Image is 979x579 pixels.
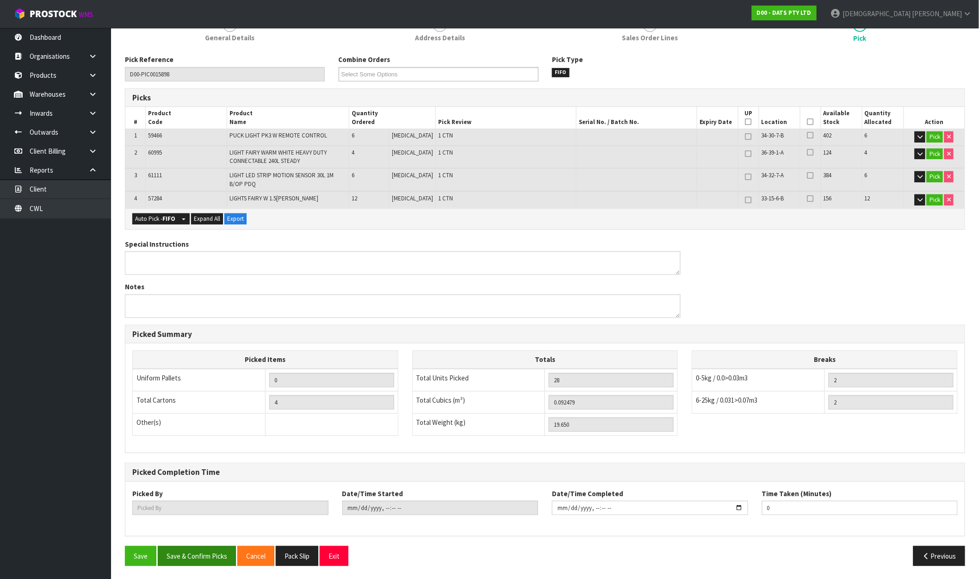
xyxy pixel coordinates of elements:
[927,194,943,205] button: Pick
[576,107,697,129] th: Serial No. / Batch No.
[927,149,943,160] button: Pick
[125,55,173,64] label: Pick Reference
[229,131,327,139] span: PUCK LIGHT PK3 W REMOTE CONTROL
[696,396,757,405] span: 6-25kg / 0.031>0.07m3
[79,10,93,19] small: WMS
[697,107,738,129] th: Expiry Date
[927,131,943,143] button: Pick
[412,369,545,392] td: Total Units Picked
[865,194,870,202] span: 12
[132,489,163,498] label: Picked By
[125,107,146,129] th: #
[148,194,162,202] span: 57284
[352,149,354,156] span: 4
[762,131,784,139] span: 34-30-7-B
[862,107,904,129] th: Quantity Allocated
[762,501,958,515] input: Time Taken
[134,171,137,179] span: 3
[132,501,328,515] input: Picked By
[762,149,784,156] span: 36-39-1-A
[132,213,178,224] button: Auto Pick -FIFO
[865,171,867,179] span: 6
[352,171,354,179] span: 6
[436,107,576,129] th: Pick Review
[904,107,965,129] th: Action
[824,194,832,202] span: 156
[229,171,334,187] span: LIGHT LED STRIP MOTION SENSOR 30L 1M B/OP PDQ
[415,33,465,43] span: Address Details
[913,546,965,566] button: Previous
[125,48,965,573] span: Pick
[412,391,545,413] td: Total Cubics (m³)
[342,489,403,498] label: Date/Time Started
[205,33,255,43] span: General Details
[269,373,394,387] input: UNIFORM P LINES
[229,194,318,202] span: LIGHTS FAIRY W 1.5[PERSON_NAME]
[438,149,453,156] span: 1 CTN
[738,107,759,129] th: UP
[552,55,583,64] label: Pick Type
[752,6,817,20] a: D00 - DATS PTY LTD
[14,8,25,19] img: cube-alt.png
[762,171,784,179] span: 34-32-7-A
[339,55,390,64] label: Combine Orders
[148,171,162,179] span: 61111
[30,8,77,20] span: ProStock
[412,351,678,369] th: Totals
[392,171,433,179] span: [MEDICAL_DATA]
[276,546,318,566] button: Pack Slip
[821,107,862,129] th: Available Stock
[132,468,958,477] h3: Picked Completion Time
[865,131,867,139] span: 6
[224,213,247,224] button: Export
[692,351,958,369] th: Breaks
[133,391,266,413] td: Total Cartons
[349,107,436,129] th: Quantity Ordered
[438,194,453,202] span: 1 CTN
[125,239,189,249] label: Special Instructions
[622,33,678,43] span: Sales Order Lines
[269,395,394,410] input: OUTERS TOTAL = CTN
[927,171,943,182] button: Pick
[132,330,958,339] h3: Picked Summary
[134,149,137,156] span: 2
[162,215,175,223] strong: FIFO
[320,546,348,566] button: Exit
[237,546,274,566] button: Cancel
[824,171,832,179] span: 384
[757,9,812,17] strong: D00 - DATS PTY LTD
[392,149,433,156] span: [MEDICAL_DATA]
[438,171,453,179] span: 1 CTN
[194,215,220,223] span: Expand All
[229,149,327,165] span: LIGHT FAIRY WARM WHITE HEAVY DUTY CONNECTABLE 240L STEADY
[146,107,227,129] th: Product Code
[762,194,784,202] span: 33-15-6-B
[352,194,357,202] span: 12
[227,107,349,129] th: Product Name
[125,546,156,566] button: Save
[132,93,538,102] h3: Picks
[762,489,832,498] label: Time Taken (Minutes)
[125,282,144,292] label: Notes
[392,194,433,202] span: [MEDICAL_DATA]
[134,131,137,139] span: 1
[438,131,453,139] span: 1 CTN
[912,9,962,18] span: [PERSON_NAME]
[134,194,137,202] span: 4
[696,374,748,382] span: 0-5kg / 0.0>0.03m3
[352,131,354,139] span: 6
[824,149,832,156] span: 124
[865,149,867,156] span: 4
[158,546,236,566] button: Save & Confirm Picks
[824,131,832,139] span: 402
[392,131,433,139] span: [MEDICAL_DATA]
[412,413,545,436] td: Total Weight (kg)
[552,489,623,498] label: Date/Time Completed
[133,369,266,392] td: Uniform Pallets
[148,131,162,139] span: 59466
[552,68,570,77] span: FIFO
[148,149,162,156] span: 60995
[133,413,266,436] td: Other(s)
[759,107,800,129] th: Location
[133,351,398,369] th: Picked Items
